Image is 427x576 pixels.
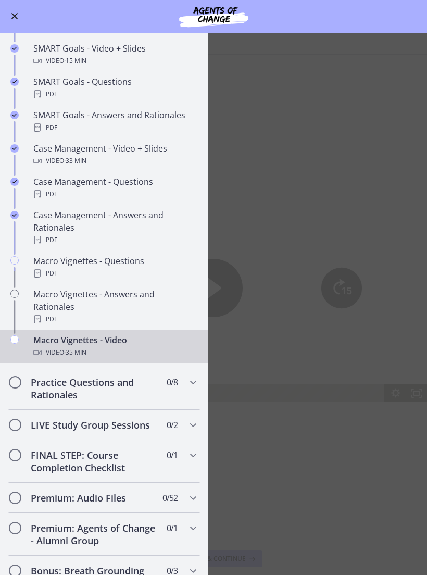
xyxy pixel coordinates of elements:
span: · 33 min [64,155,86,168]
span: 0 / 2 [167,419,178,432]
tspan: 15 [76,231,86,242]
h2: Practice Questions and Rationales [31,377,158,402]
button: Show settings menu [385,330,406,347]
i: Completed [10,211,19,220]
div: PDF [33,122,196,134]
div: Video [33,55,196,68]
div: Macro Vignettes - Questions [33,255,196,280]
h2: LIVE Study Group Sessions [31,419,158,432]
div: Playbar [48,330,380,347]
span: 0 / 8 [167,377,178,389]
div: Case Management - Answers and Rationales [33,209,196,247]
h2: Premium: Audio Files [31,492,158,505]
i: Completed [10,178,19,186]
div: PDF [33,189,196,201]
button: Play Video [184,204,243,262]
div: Macro Vignettes - Answers and Rationales [33,289,196,326]
button: Enable menu [8,10,21,23]
span: 0 / 52 [162,492,178,505]
tspan: 15 [342,231,352,242]
i: Completed [10,78,19,86]
div: Case Management - Questions [33,176,196,201]
i: Completed [10,145,19,153]
span: · 35 min [64,347,86,359]
button: Skip back 15 seconds [65,213,106,254]
button: Fullscreen [406,330,427,347]
div: Video [33,347,196,359]
span: · 15 min [64,55,86,68]
div: SMART Goals - Video + Slides [33,43,196,68]
div: PDF [33,314,196,326]
div: Macro Vignettes - Video [33,334,196,359]
i: Completed [10,45,19,53]
span: 0 / 1 [167,449,178,462]
i: Completed [10,111,19,120]
div: Case Management - Video + Slides [33,143,196,168]
div: Video [33,155,196,168]
div: PDF [33,234,196,247]
div: SMART Goals - Answers and Rationales [33,109,196,134]
h2: FINAL STEP: Course Completion Checklist [31,449,158,474]
div: SMART Goals - Questions [33,76,196,101]
img: Agents of Change [151,4,276,29]
div: PDF [33,268,196,280]
button: Skip ahead 15 seconds [321,213,362,254]
div: PDF [33,89,196,101]
h2: Premium: Agents of Change - Alumni Group [31,522,158,547]
span: 0 / 1 [167,522,178,535]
